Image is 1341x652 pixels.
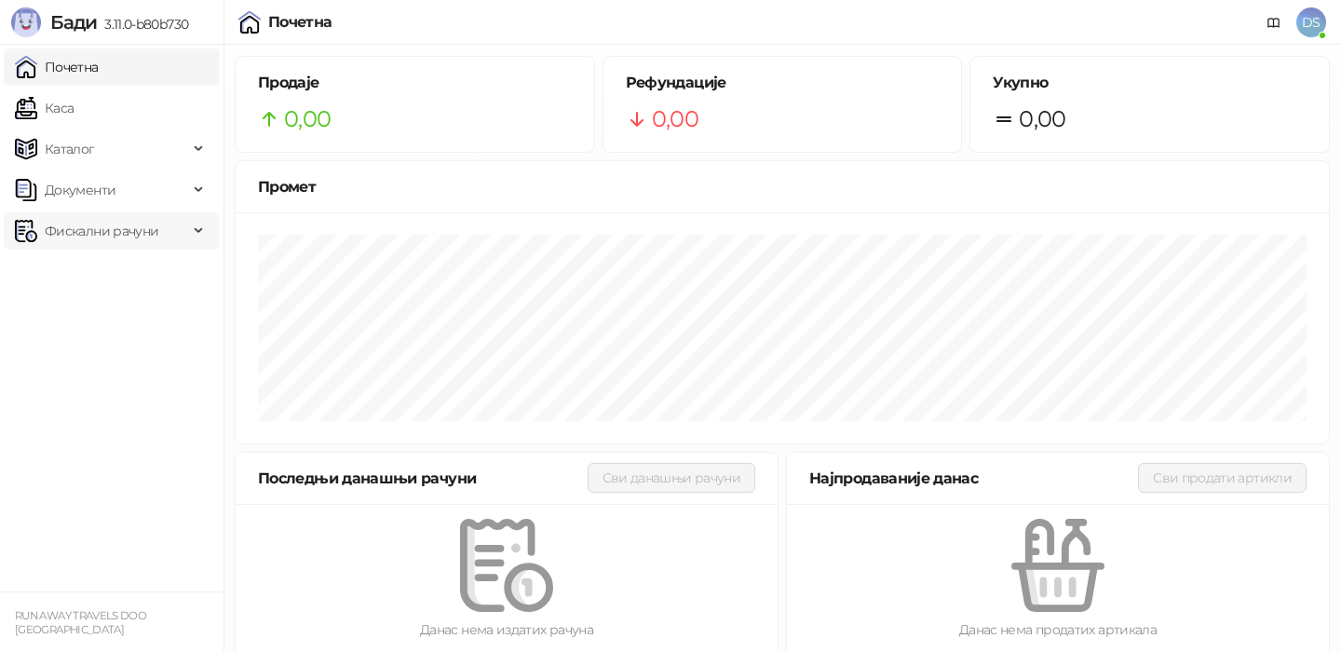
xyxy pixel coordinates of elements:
[1138,463,1307,493] button: Сви продати артикли
[97,16,188,33] span: 3.11.0-b80b730
[265,619,748,640] div: Данас нема издатих рачуна
[15,89,74,127] a: Каса
[284,102,331,137] span: 0,00
[258,72,572,94] h5: Продаје
[45,130,95,168] span: Каталог
[11,7,41,37] img: Logo
[45,171,115,209] span: Документи
[817,619,1299,640] div: Данас нема продатих артикала
[993,72,1307,94] h5: Укупно
[45,212,158,250] span: Фискални рачуни
[258,175,1307,198] div: Промет
[1019,102,1065,137] span: 0,00
[588,463,755,493] button: Сви данашњи рачуни
[1259,7,1289,37] a: Документација
[268,15,332,30] div: Почетна
[1296,7,1326,37] span: DS
[652,102,698,137] span: 0,00
[258,467,588,490] div: Последњи данашњи рачуни
[15,609,146,636] small: RUN AWAY TRAVELS DOO [GEOGRAPHIC_DATA]
[50,11,97,34] span: Бади
[626,72,940,94] h5: Рефундације
[15,48,99,86] a: Почетна
[809,467,1138,490] div: Најпродаваније данас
